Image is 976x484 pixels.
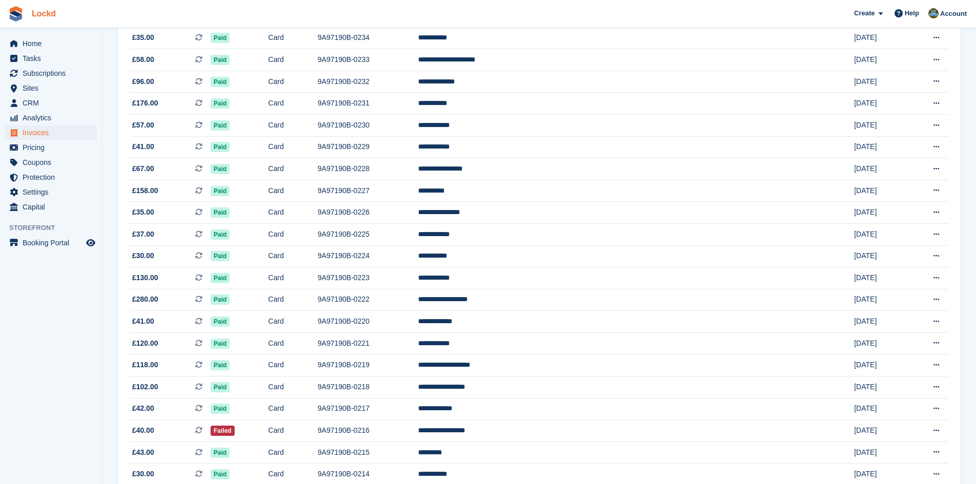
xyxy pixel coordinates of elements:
[132,447,154,458] span: £43.00
[928,8,939,18] img: Paul Budding
[132,250,154,261] span: £30.00
[211,164,230,174] span: Paid
[854,8,875,18] span: Create
[5,111,97,125] a: menu
[211,273,230,283] span: Paid
[318,180,418,202] td: 9A97190B-0227
[318,376,418,398] td: 9A97190B-0218
[23,36,84,51] span: Home
[132,32,154,43] span: £35.00
[318,420,418,442] td: 9A97190B-0216
[211,33,230,43] span: Paid
[23,81,84,95] span: Sites
[132,207,154,218] span: £35.00
[211,317,230,327] span: Paid
[854,49,908,71] td: [DATE]
[854,376,908,398] td: [DATE]
[318,71,418,93] td: 9A97190B-0232
[85,237,97,249] a: Preview store
[268,354,318,376] td: Card
[132,272,158,283] span: £130.00
[23,111,84,125] span: Analytics
[23,185,84,199] span: Settings
[268,398,318,420] td: Card
[23,155,84,170] span: Coupons
[318,202,418,224] td: 9A97190B-0226
[23,236,84,250] span: Booking Portal
[268,289,318,311] td: Card
[5,236,97,250] a: menu
[854,114,908,136] td: [DATE]
[854,441,908,464] td: [DATE]
[268,114,318,136] td: Card
[318,93,418,115] td: 9A97190B-0231
[211,55,230,65] span: Paid
[268,180,318,202] td: Card
[132,403,154,414] span: £42.00
[268,27,318,49] td: Card
[854,223,908,245] td: [DATE]
[318,398,418,420] td: 9A97190B-0217
[211,186,230,196] span: Paid
[854,136,908,158] td: [DATE]
[318,311,418,333] td: 9A97190B-0220
[268,332,318,354] td: Card
[318,158,418,180] td: 9A97190B-0228
[268,311,318,333] td: Card
[5,36,97,51] a: menu
[5,81,97,95] a: menu
[854,398,908,420] td: [DATE]
[132,382,158,392] span: £102.00
[211,251,230,261] span: Paid
[268,376,318,398] td: Card
[211,339,230,349] span: Paid
[318,245,418,267] td: 9A97190B-0224
[854,420,908,442] td: [DATE]
[318,332,418,354] td: 9A97190B-0221
[268,71,318,93] td: Card
[268,223,318,245] td: Card
[211,448,230,458] span: Paid
[318,223,418,245] td: 9A97190B-0225
[211,142,230,152] span: Paid
[23,170,84,184] span: Protection
[268,49,318,71] td: Card
[5,170,97,184] a: menu
[211,229,230,240] span: Paid
[854,267,908,289] td: [DATE]
[854,71,908,93] td: [DATE]
[940,9,967,19] span: Account
[211,120,230,131] span: Paid
[268,158,318,180] td: Card
[8,6,24,22] img: stora-icon-8386f47178a22dfd0bd8f6a31ec36ba5ce8667c1dd55bd0f319d3a0aa187defe.svg
[268,441,318,464] td: Card
[318,441,418,464] td: 9A97190B-0215
[23,140,84,155] span: Pricing
[318,354,418,376] td: 9A97190B-0219
[854,245,908,267] td: [DATE]
[132,294,158,305] span: £280.00
[23,66,84,80] span: Subscriptions
[211,360,230,370] span: Paid
[268,245,318,267] td: Card
[5,185,97,199] a: menu
[318,136,418,158] td: 9A97190B-0229
[854,332,908,354] td: [DATE]
[211,77,230,87] span: Paid
[5,140,97,155] a: menu
[268,136,318,158] td: Card
[5,51,97,66] a: menu
[211,426,235,436] span: Failed
[132,229,154,240] span: £37.00
[132,185,158,196] span: £158.00
[132,76,154,87] span: £96.00
[9,223,102,233] span: Storefront
[23,51,84,66] span: Tasks
[211,294,230,305] span: Paid
[5,125,97,140] a: menu
[23,96,84,110] span: CRM
[854,311,908,333] td: [DATE]
[854,27,908,49] td: [DATE]
[5,66,97,80] a: menu
[132,163,154,174] span: £67.00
